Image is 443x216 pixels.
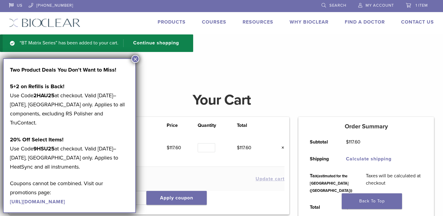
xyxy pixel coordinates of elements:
[198,122,237,129] th: Quantity
[5,93,438,107] h1: Your Cart
[237,122,268,129] th: Total
[167,145,181,151] bdi: 117.60
[237,145,251,151] bdi: 117.60
[10,179,129,206] p: Coupons cannot be combined. Visit our promotions page:
[303,150,339,167] th: Shipping
[401,19,434,25] a: Contact Us
[10,199,65,205] a: [URL][DOMAIN_NAME]
[10,135,129,171] p: Use Code at checkout. Valid [DATE]–[DATE], [GEOGRAPHIC_DATA] only. Applies to HeatSync and all in...
[346,139,360,145] bdi: 117.60
[237,145,240,151] span: $
[346,156,391,162] a: Calculate shipping
[346,204,363,210] bdi: 117.60
[9,18,80,27] img: Bioclear
[167,122,198,129] th: Price
[202,19,226,25] a: Courses
[366,3,394,8] span: My Account
[167,145,169,151] span: $
[303,199,339,216] th: Total
[243,19,273,25] a: Resources
[346,204,349,210] span: $
[33,92,55,99] strong: 2HAU25
[329,3,346,8] span: Search
[158,19,186,25] a: Products
[10,66,116,73] strong: Two Product Deals You Don’t Want to Miss!
[10,82,129,127] p: Use Code at checkout. Valid [DATE]–[DATE], [GEOGRAPHIC_DATA] only. Applies to all components, exc...
[256,176,284,181] button: Update cart
[33,145,55,152] strong: 9HSU25
[10,136,64,143] strong: 20% Off Select Items!
[342,193,402,209] a: Back To Top
[277,144,284,152] a: Remove this item
[146,191,207,205] button: Apply coupon
[10,83,64,90] strong: 5+2 on Refills is Back!
[416,3,428,8] span: 1 item
[345,19,385,25] a: Find A Doctor
[298,123,434,130] h5: Order Summary
[359,167,429,199] td: Taxes will be calculated at checkout
[310,174,352,193] small: (estimated for the [GEOGRAPHIC_DATA] ([GEOGRAPHIC_DATA]))
[123,39,184,47] a: Continue shopping
[131,55,139,63] button: Close
[303,167,359,199] th: Tax
[290,19,328,25] a: Why Bioclear
[346,139,349,145] span: $
[303,134,339,150] th: Subtotal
